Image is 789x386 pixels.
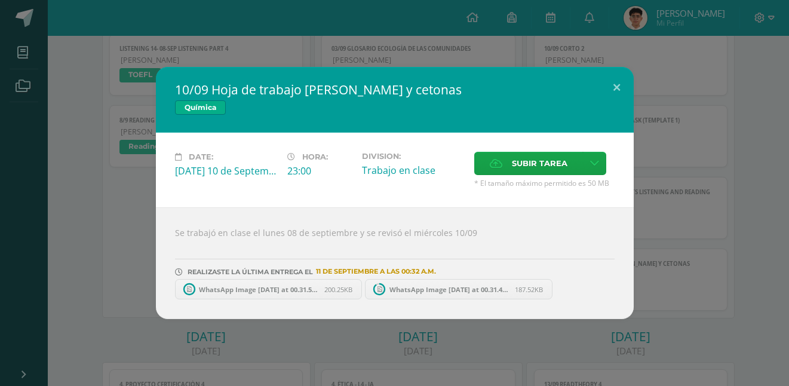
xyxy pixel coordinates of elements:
button: Close (Esc) [600,67,634,108]
div: Se trabajó en clase el lunes 08 de septiembre y se revisó el miércoles 10/09 [156,207,634,319]
span: Hora: [302,152,328,161]
span: WhatsApp Image [DATE] at 00.31.48_7a63dd5d.jpg [383,285,515,294]
div: 23:00 [287,164,352,177]
div: [DATE] 10 de September [175,164,278,177]
span: Date: [189,152,213,161]
span: 187.52KB [515,285,543,294]
label: Division: [362,152,465,161]
a: WhatsApp Image [DATE] at 00.31.56_0b5ddd43.jpg 200.25KB [175,279,363,299]
span: Química [175,100,226,115]
span: 11 DE septiembre A LAS 00:32 A.M. [313,271,436,272]
span: 200.25KB [324,285,352,294]
span: * El tamaño máximo permitido es 50 MB [474,178,615,188]
div: Trabajo en clase [362,164,465,177]
span: REALIZASTE LA ÚLTIMA ENTREGA EL [188,268,313,276]
span: Subir tarea [512,152,567,174]
a: WhatsApp Image 2025-09-11 at 00.31.48_7a63dd5d.jpg [365,279,552,299]
span: WhatsApp Image [DATE] at 00.31.56_0b5ddd43.jpg [193,285,324,294]
h2: 10/09 Hoja de trabajo [PERSON_NAME] y cetonas [175,81,615,98]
